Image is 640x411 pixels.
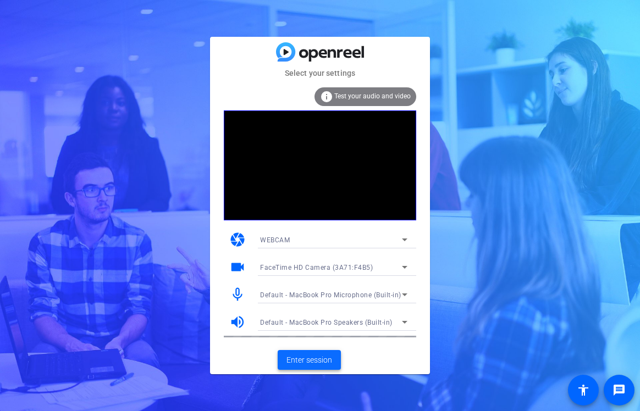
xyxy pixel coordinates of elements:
mat-icon: volume_up [229,314,246,330]
span: FaceTime HD Camera (3A71:F4B5) [260,264,373,271]
span: Default - MacBook Pro Speakers (Built-in) [260,319,393,326]
span: Default - MacBook Pro Microphone (Built-in) [260,291,401,299]
mat-icon: camera [229,231,246,248]
mat-icon: videocam [229,259,246,275]
img: blue-gradient.svg [276,42,364,62]
mat-card-subtitle: Select your settings [210,67,430,79]
span: Enter session [286,354,332,366]
mat-icon: accessibility [577,384,590,397]
span: Test your audio and video [334,92,411,100]
mat-icon: message [613,384,626,397]
mat-icon: mic_none [229,286,246,303]
button: Enter session [278,350,341,370]
span: WEBCAM [260,236,290,244]
mat-icon: info [320,90,333,103]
